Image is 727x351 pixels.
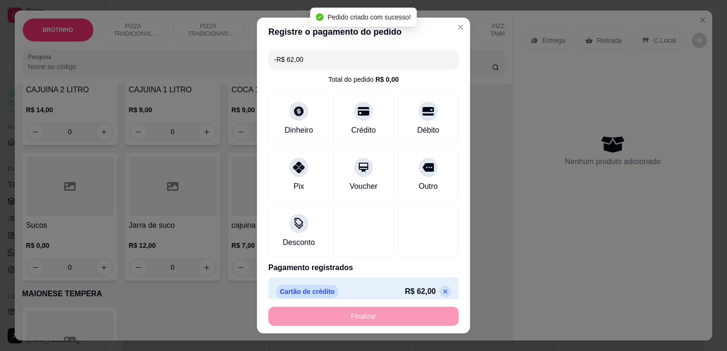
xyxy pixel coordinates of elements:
div: Crédito [351,125,376,136]
div: Débito [417,125,439,136]
div: R$ 0,00 [375,75,399,84]
div: Pix [294,181,304,192]
p: Cartão de crédito [276,285,338,298]
span: check-circle [316,13,324,21]
header: Registre o pagamento do pedido [257,18,470,46]
span: Pedido criado com sucesso! [327,13,411,21]
p: Pagamento registrados [268,262,459,273]
div: Outro [419,181,438,192]
p: R$ 62,00 [405,286,436,297]
button: Close [453,19,468,35]
div: Desconto [283,237,315,248]
input: Ex.: hambúrguer de cordeiro [274,50,453,69]
div: Dinheiro [285,125,313,136]
div: Total do pedido [328,75,399,84]
div: Voucher [350,181,378,192]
